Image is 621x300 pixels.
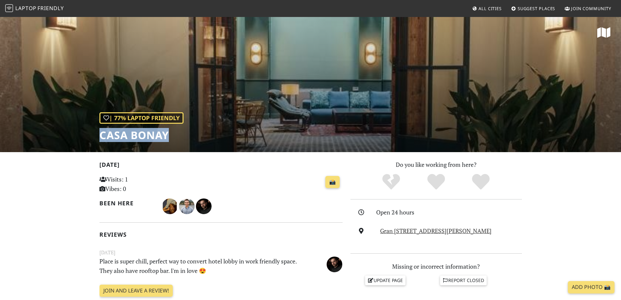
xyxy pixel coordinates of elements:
[458,173,503,191] div: Definitely!
[99,112,184,124] div: | 77% Laptop Friendly
[5,4,13,12] img: LaptopFriendly
[99,161,343,171] h2: [DATE]
[369,173,414,191] div: No
[99,200,155,207] h2: Been here
[99,285,173,297] a: Join and leave a review!
[376,208,525,217] div: Open 24 hours
[162,198,178,214] img: 4906-rebeca.jpg
[327,257,342,272] img: 1484760786-nemanja-cerovac.jpg
[99,175,175,194] p: Visits: 1 Vibes: 0
[327,260,342,267] span: Nemanja Cerovac
[99,129,184,141] h1: Casa Bonay
[380,227,492,235] a: Gran [STREET_ADDRESS][PERSON_NAME]
[96,257,305,276] p: Place is super chill, perfect way to convert hotel lobby in work friendly space. They also have r...
[469,3,504,14] a: All Cities
[365,276,406,285] a: Update page
[15,5,37,12] span: Laptop
[414,173,459,191] div: Yes
[162,202,179,210] span: Rebeca Abarcas
[5,3,64,14] a: LaptopFriendly LaptopFriendly
[518,6,555,11] span: Suggest Places
[179,198,195,214] img: 2412-devan.jpg
[350,262,522,271] p: Missing or incorrect information?
[440,276,487,285] a: Report closed
[96,248,347,257] small: [DATE]
[179,202,196,210] span: Devan Pellow
[509,3,558,14] a: Suggest Places
[479,6,502,11] span: All Cities
[196,202,212,210] span: Nemanja Cerovac
[325,176,340,188] a: 📸
[37,5,64,12] span: Friendly
[196,198,212,214] img: 1484760786-nemanja-cerovac.jpg
[99,231,343,238] h2: Reviews
[350,160,522,169] p: Do you like working from here?
[571,6,611,11] span: Join Community
[562,3,614,14] a: Join Community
